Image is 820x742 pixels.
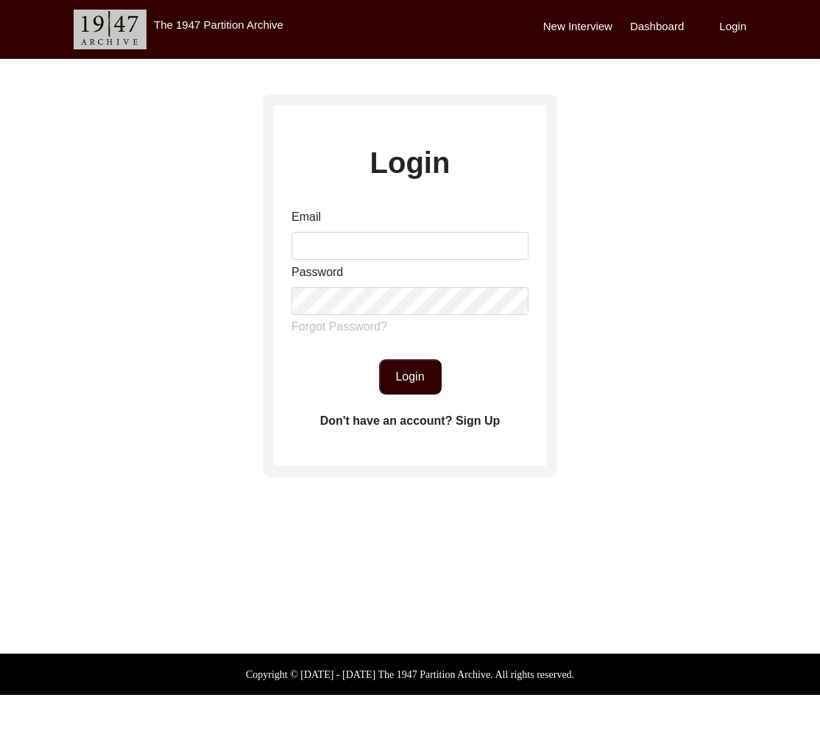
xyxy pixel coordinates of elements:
button: Login [379,359,442,395]
label: Copyright © [DATE] - [DATE] The 1947 Partition Archive. All rights reserved. [246,667,574,682]
label: The 1947 Partition Archive [154,18,283,31]
label: Dashboard [630,18,684,35]
label: Forgot Password? [291,318,387,336]
label: Login [719,18,746,35]
label: Login [370,141,450,185]
label: Email [291,208,321,226]
label: New Interview [543,18,612,35]
label: Don't have an account? Sign Up [320,412,501,430]
img: header-logo.png [74,10,146,49]
label: Password [291,264,343,281]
